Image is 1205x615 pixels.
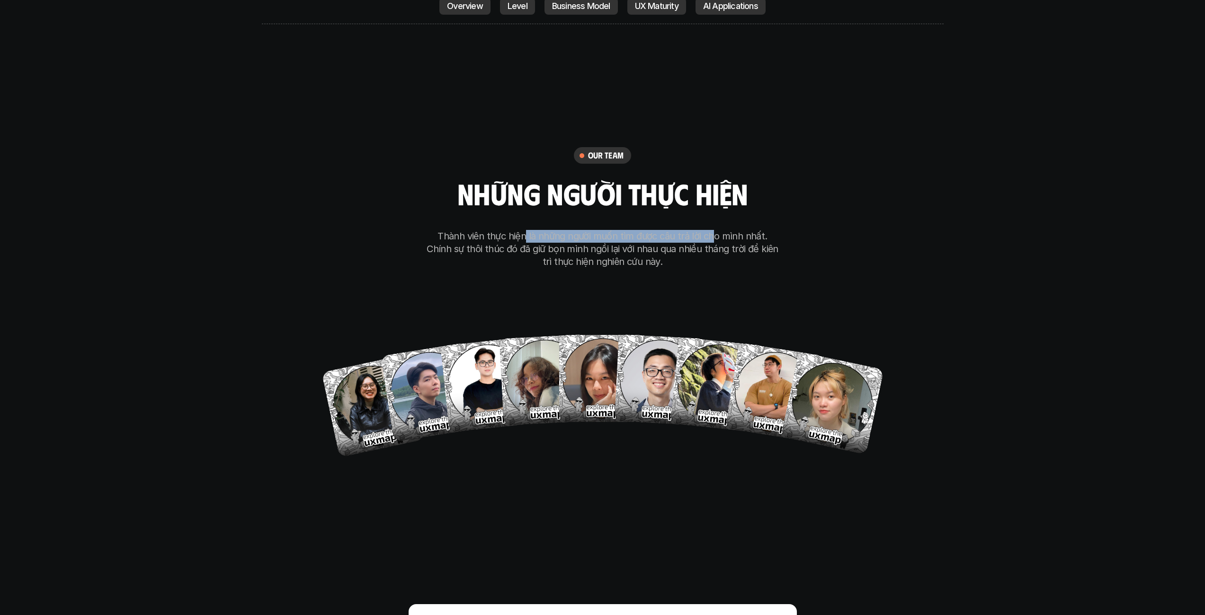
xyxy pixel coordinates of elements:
[508,1,527,11] p: Level
[703,1,758,11] p: AI Applications
[588,150,624,161] h6: our team
[447,1,483,11] p: Overview
[457,177,748,209] h2: những người thực hiện
[552,1,610,11] p: Business Model
[635,1,678,11] p: UX Maturity
[425,230,780,268] p: Thành viên thực hiện là những người muốn tìm được câu trả lời cho mình nhất. Chính sự thôi thúc đ...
